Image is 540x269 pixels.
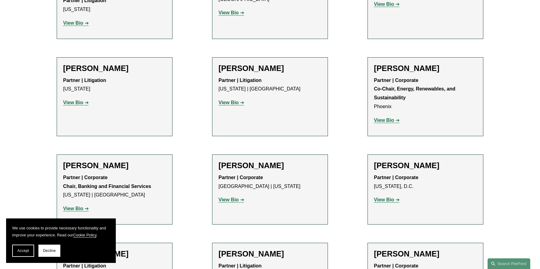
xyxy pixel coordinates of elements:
strong: View Bio [218,100,239,105]
h2: [PERSON_NAME] [218,64,322,73]
p: [US_STATE] [63,76,166,94]
strong: Partner | Corporate [218,175,263,180]
h2: [PERSON_NAME] [218,249,322,259]
a: View Bio [63,206,89,211]
a: View Bio [63,20,89,26]
span: Decline [43,249,56,253]
p: [US_STATE] | [GEOGRAPHIC_DATA] [63,173,166,200]
h2: [PERSON_NAME] [63,161,166,170]
strong: Partner | Litigation [63,263,106,268]
span: Accept [17,249,29,253]
a: View Bio [218,10,244,15]
strong: View Bio [374,118,394,123]
a: Cookie Policy [73,233,97,237]
strong: View Bio [374,197,394,202]
p: [GEOGRAPHIC_DATA] | [US_STATE] [218,173,322,191]
h2: [PERSON_NAME] [374,64,477,73]
a: Search this site [488,258,530,269]
p: [US_STATE], D.C. [374,173,477,191]
a: View Bio [374,2,400,7]
strong: View Bio [63,100,83,105]
strong: Partner | Corporate [374,263,418,268]
a: View Bio [218,197,244,202]
strong: View Bio [218,10,239,15]
button: Accept [12,245,34,257]
p: [US_STATE] | [GEOGRAPHIC_DATA] [218,76,322,94]
strong: Partner | Litigation [218,263,261,268]
h2: [PERSON_NAME] [374,249,477,259]
strong: Partner | Litigation [218,78,261,83]
a: View Bio [63,100,89,105]
strong: Partner | Corporate [374,175,418,180]
strong: Partner | Corporate [374,78,418,83]
strong: View Bio [63,206,83,211]
h2: [PERSON_NAME] [218,161,322,170]
strong: View Bio [63,20,83,26]
h2: [PERSON_NAME] [374,161,477,170]
strong: Partner | Corporate Chair, Banking and Financial Services [63,175,151,189]
p: We use cookies to provide necessary functionality and improve your experience. Read our . [12,225,110,239]
a: View Bio [218,100,244,105]
section: Cookie banner [6,218,116,263]
p: Phoenix [374,76,477,111]
button: Decline [38,245,60,257]
a: View Bio [374,118,400,123]
strong: View Bio [374,2,394,7]
h2: [PERSON_NAME] [63,64,166,73]
strong: Co-Chair, Energy, Renewables, and Sustainability [374,86,457,100]
strong: View Bio [218,197,239,202]
a: View Bio [374,197,400,202]
strong: Partner | Litigation [63,78,106,83]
